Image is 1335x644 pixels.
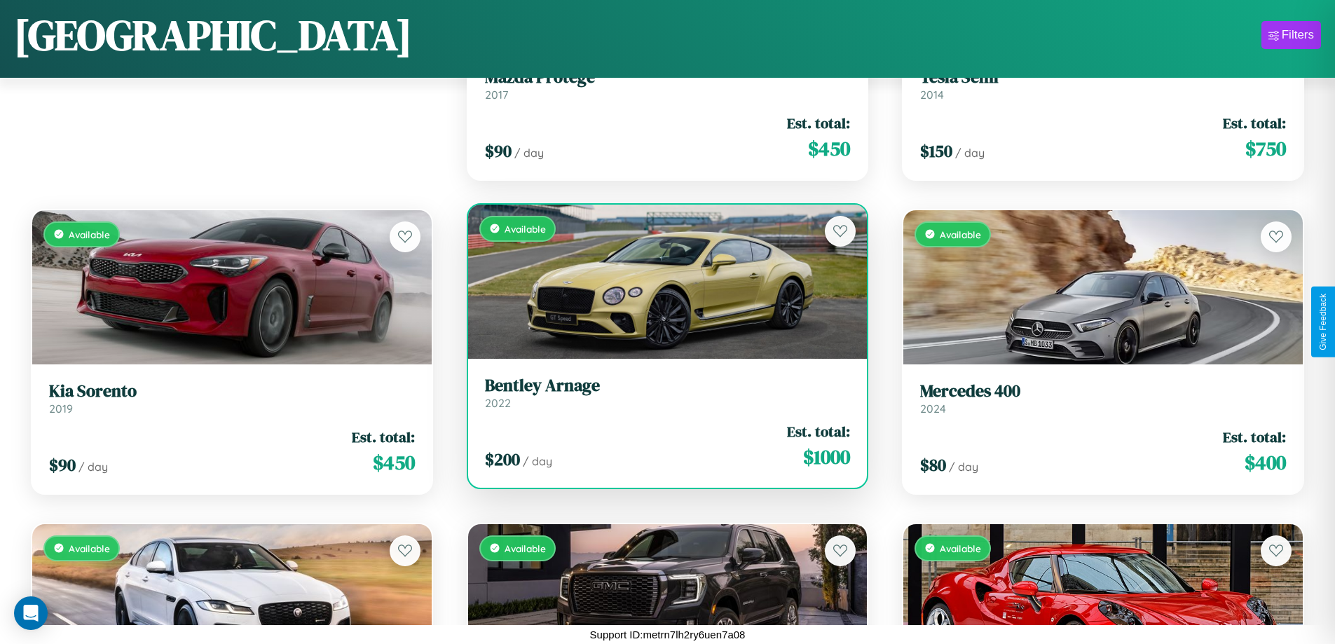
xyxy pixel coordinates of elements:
span: Est. total: [1223,113,1286,133]
h3: Bentley Arnage [485,376,851,396]
h3: Tesla Semi [920,67,1286,88]
p: Support ID: metrn7lh2ry6uen7a08 [590,625,746,644]
div: Filters [1282,28,1314,42]
span: $ 90 [49,453,76,477]
span: $ 450 [808,135,850,163]
span: Available [940,542,981,554]
div: Give Feedback [1318,294,1328,350]
span: $ 80 [920,453,946,477]
span: / day [955,146,985,160]
span: $ 750 [1245,135,1286,163]
a: Tesla Semi2014 [920,67,1286,102]
span: / day [949,460,978,474]
a: Mazda Protege2017 [485,67,851,102]
span: $ 150 [920,139,952,163]
h1: [GEOGRAPHIC_DATA] [14,6,412,64]
a: Mercedes 4002024 [920,381,1286,416]
span: Est. total: [787,113,850,133]
a: Bentley Arnage2022 [485,376,851,410]
span: 2024 [920,402,946,416]
span: Available [69,228,110,240]
span: / day [78,460,108,474]
span: Est. total: [1223,427,1286,447]
button: Filters [1261,21,1321,49]
h3: Mazda Protege [485,67,851,88]
span: Available [940,228,981,240]
div: Open Intercom Messenger [14,596,48,630]
h3: Kia Sorento [49,381,415,402]
span: $ 400 [1245,448,1286,477]
span: Est. total: [352,427,415,447]
span: $ 450 [373,448,415,477]
span: Available [505,542,546,554]
span: $ 90 [485,139,512,163]
span: 2017 [485,88,508,102]
span: 2019 [49,402,73,416]
span: / day [523,454,552,468]
span: Available [69,542,110,554]
span: / day [514,146,544,160]
a: Kia Sorento2019 [49,381,415,416]
span: $ 1000 [803,443,850,471]
h3: Mercedes 400 [920,381,1286,402]
span: $ 200 [485,448,520,471]
span: 2014 [920,88,944,102]
span: Available [505,223,546,235]
span: Est. total: [787,421,850,441]
span: 2022 [485,396,511,410]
